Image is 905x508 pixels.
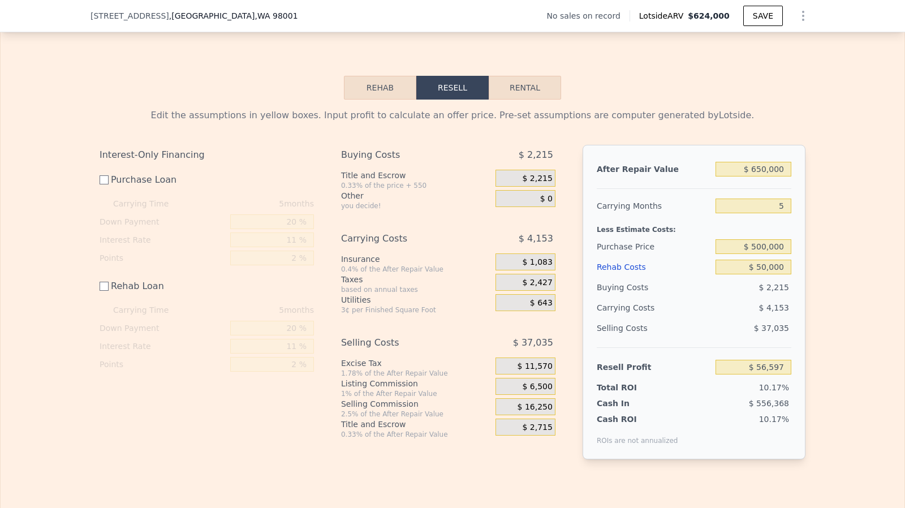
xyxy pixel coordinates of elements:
[341,378,491,389] div: Listing Commission
[341,170,491,181] div: Title and Escrow
[100,337,226,355] div: Interest Rate
[100,109,805,122] div: Edit the assumptions in yellow boxes. Input profit to calculate an offer price. Pre-set assumptio...
[522,423,552,433] span: $ 2,715
[688,11,730,20] span: $624,000
[341,229,467,249] div: Carrying Costs
[341,201,491,210] div: you decide!
[518,402,553,412] span: $ 16,250
[743,6,783,26] button: SAVE
[341,181,491,190] div: 0.33% of the price + 550
[597,357,711,377] div: Resell Profit
[113,301,187,319] div: Carrying Time
[489,76,561,100] button: Rental
[597,298,667,318] div: Carrying Costs
[759,283,789,292] span: $ 2,215
[639,10,688,21] span: Lotside ARV
[519,229,553,249] span: $ 4,153
[341,285,491,294] div: based on annual taxes
[341,333,467,353] div: Selling Costs
[100,276,226,296] label: Rehab Loan
[341,389,491,398] div: 1% of the After Repair Value
[100,355,226,373] div: Points
[341,419,491,430] div: Title and Escrow
[341,305,491,315] div: 3¢ per Finished Square Foot
[113,195,187,213] div: Carrying Time
[100,145,314,165] div: Interest-Only Financing
[519,145,553,165] span: $ 2,215
[100,319,226,337] div: Down Payment
[169,10,298,21] span: , [GEOGRAPHIC_DATA]
[100,175,109,184] input: Purchase Loan
[522,382,552,392] span: $ 6,500
[90,10,169,21] span: [STREET_ADDRESS]
[597,257,711,277] div: Rehab Costs
[341,430,491,439] div: 0.33% of the After Repair Value
[597,414,678,425] div: Cash ROI
[597,382,667,393] div: Total ROI
[597,216,791,236] div: Less Estimate Costs:
[100,170,226,190] label: Purchase Loan
[759,415,789,424] span: 10.17%
[597,425,678,445] div: ROIs are not annualized
[597,398,667,409] div: Cash In
[547,10,630,21] div: No sales on record
[341,274,491,285] div: Taxes
[522,278,552,288] span: $ 2,427
[792,5,815,27] button: Show Options
[597,196,711,216] div: Carrying Months
[341,358,491,369] div: Excise Tax
[597,318,711,338] div: Selling Costs
[597,159,711,179] div: After Repair Value
[522,257,552,268] span: $ 1,083
[341,190,491,201] div: Other
[344,76,416,100] button: Rehab
[518,361,553,372] span: $ 11,570
[749,399,789,408] span: $ 556,368
[341,369,491,378] div: 1.78% of the After Repair Value
[341,253,491,265] div: Insurance
[759,303,789,312] span: $ 4,153
[540,194,553,204] span: $ 0
[597,277,711,298] div: Buying Costs
[416,76,489,100] button: Resell
[100,231,226,249] div: Interest Rate
[341,265,491,274] div: 0.4% of the After Repair Value
[341,294,491,305] div: Utilities
[597,236,711,257] div: Purchase Price
[513,333,553,353] span: $ 37,035
[759,383,789,392] span: 10.17%
[191,195,314,213] div: 5 months
[341,145,467,165] div: Buying Costs
[100,249,226,267] div: Points
[530,298,553,308] span: $ 643
[191,301,314,319] div: 5 months
[341,398,491,410] div: Selling Commission
[100,282,109,291] input: Rehab Loan
[255,11,298,20] span: , WA 98001
[754,324,789,333] span: $ 37,035
[341,410,491,419] div: 2.5% of the After Repair Value
[522,174,552,184] span: $ 2,215
[100,213,226,231] div: Down Payment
